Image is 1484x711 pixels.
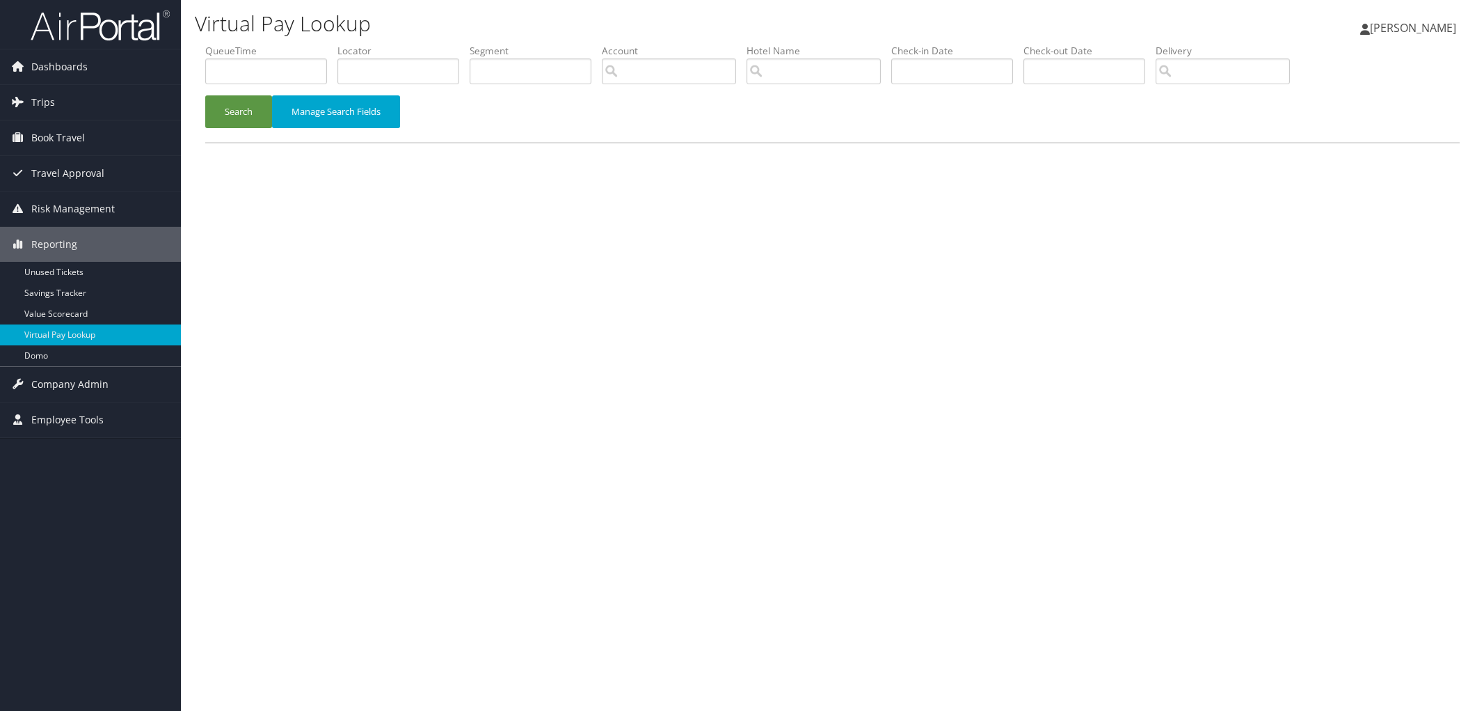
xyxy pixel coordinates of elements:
[195,9,1045,38] h1: Virtual Pay Lookup
[31,156,104,191] span: Travel Approval
[1156,44,1300,58] label: Delivery
[205,44,337,58] label: QueueTime
[31,227,77,262] span: Reporting
[891,44,1023,58] label: Check-in Date
[31,403,104,437] span: Employee Tools
[470,44,602,58] label: Segment
[31,85,55,120] span: Trips
[272,95,400,128] button: Manage Search Fields
[337,44,470,58] label: Locator
[602,44,747,58] label: Account
[31,120,85,155] span: Book Travel
[31,49,88,84] span: Dashboards
[1023,44,1156,58] label: Check-out Date
[1360,7,1470,49] a: [PERSON_NAME]
[205,95,272,128] button: Search
[747,44,891,58] label: Hotel Name
[31,367,109,402] span: Company Admin
[31,192,115,226] span: Risk Management
[1370,20,1456,36] span: [PERSON_NAME]
[31,9,170,42] img: airportal-logo.png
